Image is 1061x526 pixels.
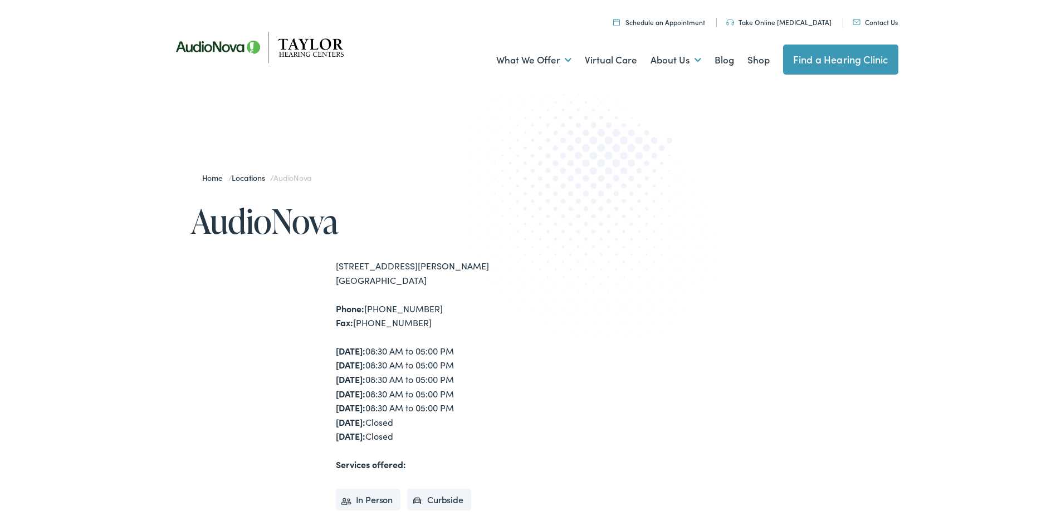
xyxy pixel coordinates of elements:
a: Virtual Care [585,40,637,81]
strong: [DATE]: [336,416,365,428]
div: 08:30 AM to 05:00 PM 08:30 AM to 05:00 PM 08:30 AM to 05:00 PM 08:30 AM to 05:00 PM 08:30 AM to 0... [336,344,531,444]
a: What We Offer [496,40,571,81]
a: Contact Us [853,17,898,27]
strong: [DATE]: [336,373,365,385]
div: [STREET_ADDRESS][PERSON_NAME] [GEOGRAPHIC_DATA] [336,259,531,287]
img: utility icon [613,18,620,26]
a: Shop [747,40,770,81]
strong: Fax: [336,316,353,328]
a: About Us [651,40,701,81]
strong: Services offered: [336,458,406,470]
strong: [DATE]: [336,430,365,442]
div: [PHONE_NUMBER] [PHONE_NUMBER] [336,302,531,330]
a: Locations [232,172,270,183]
strong: [DATE]: [336,358,365,371]
strong: [DATE]: [336,401,365,414]
h1: AudioNova [191,203,531,239]
strong: [DATE]: [336,345,365,357]
li: Curbside [407,489,471,511]
a: Take Online [MEDICAL_DATA] [726,17,832,27]
a: Home [202,172,228,183]
li: In Person [336,489,401,511]
a: Find a Hearing Clinic [783,45,898,75]
strong: Phone: [336,302,364,314]
img: utility icon [726,19,734,26]
a: Blog [715,40,734,81]
img: utility icon [853,19,860,25]
span: / / [202,172,312,183]
span: AudioNova [273,172,311,183]
a: Schedule an Appointment [613,17,705,27]
strong: [DATE]: [336,387,365,400]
